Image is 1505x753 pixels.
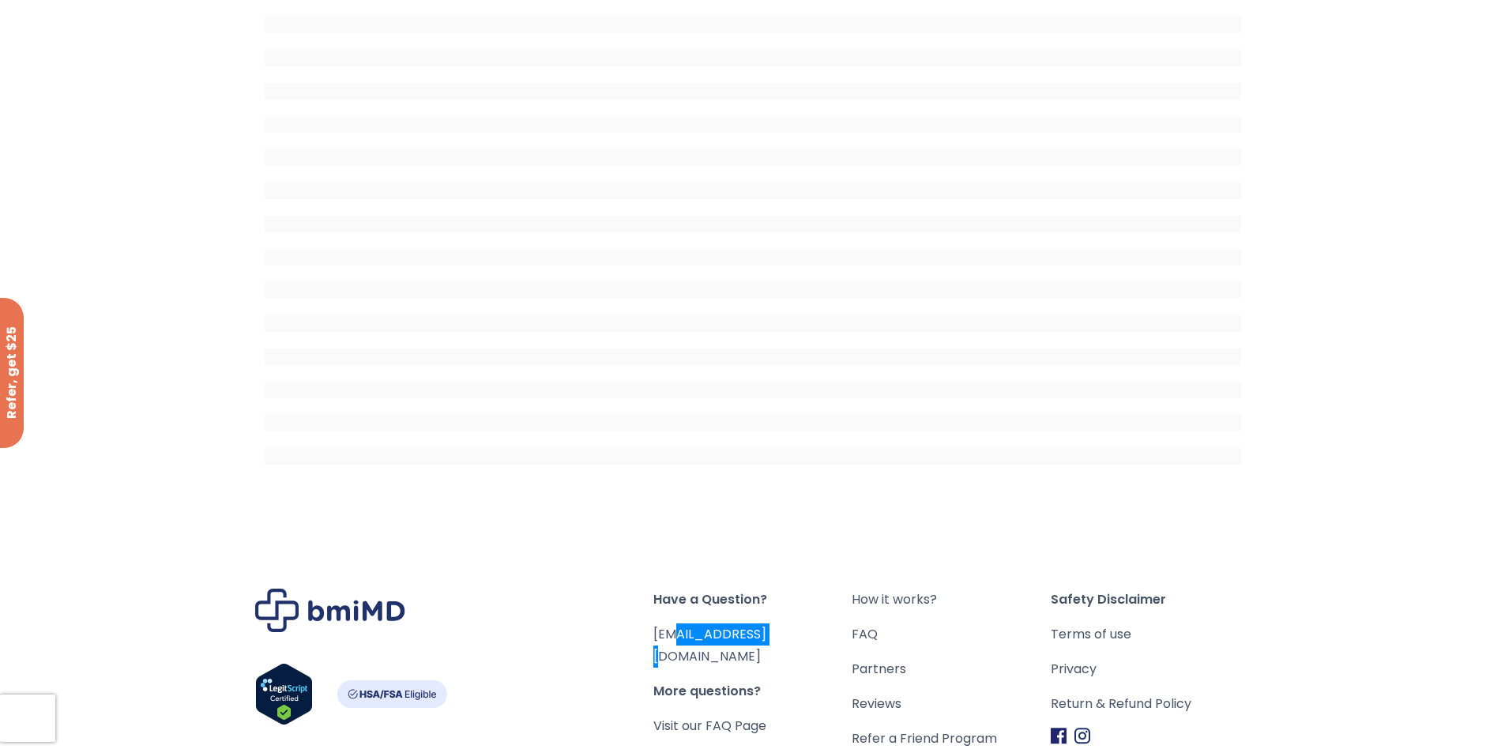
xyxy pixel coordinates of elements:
img: Verify Approval for www.bmimd.com [255,663,313,725]
a: Visit our FAQ Page [653,717,766,735]
iframe: Sign Up via Text for Offers [13,693,183,740]
a: [EMAIL_ADDRESS][DOMAIN_NAME] [653,625,766,665]
a: FAQ [852,623,1051,646]
a: How it works? [852,589,1051,611]
img: Facebook [1051,728,1067,744]
span: More questions? [653,680,852,702]
img: Instagram [1074,728,1090,744]
img: HSA-FSA [337,680,447,708]
span: Safety Disclaimer [1051,589,1250,611]
img: Brand Logo [255,589,405,632]
a: Refer a Friend Program [852,728,1051,750]
span: Have a Question? [653,589,852,611]
a: Reviews [852,693,1051,715]
a: Privacy [1051,658,1250,680]
a: Terms of use [1051,623,1250,646]
a: Return & Refund Policy [1051,693,1250,715]
a: Verify LegitScript Approval for www.bmimd.com [255,663,313,732]
a: Partners [852,658,1051,680]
